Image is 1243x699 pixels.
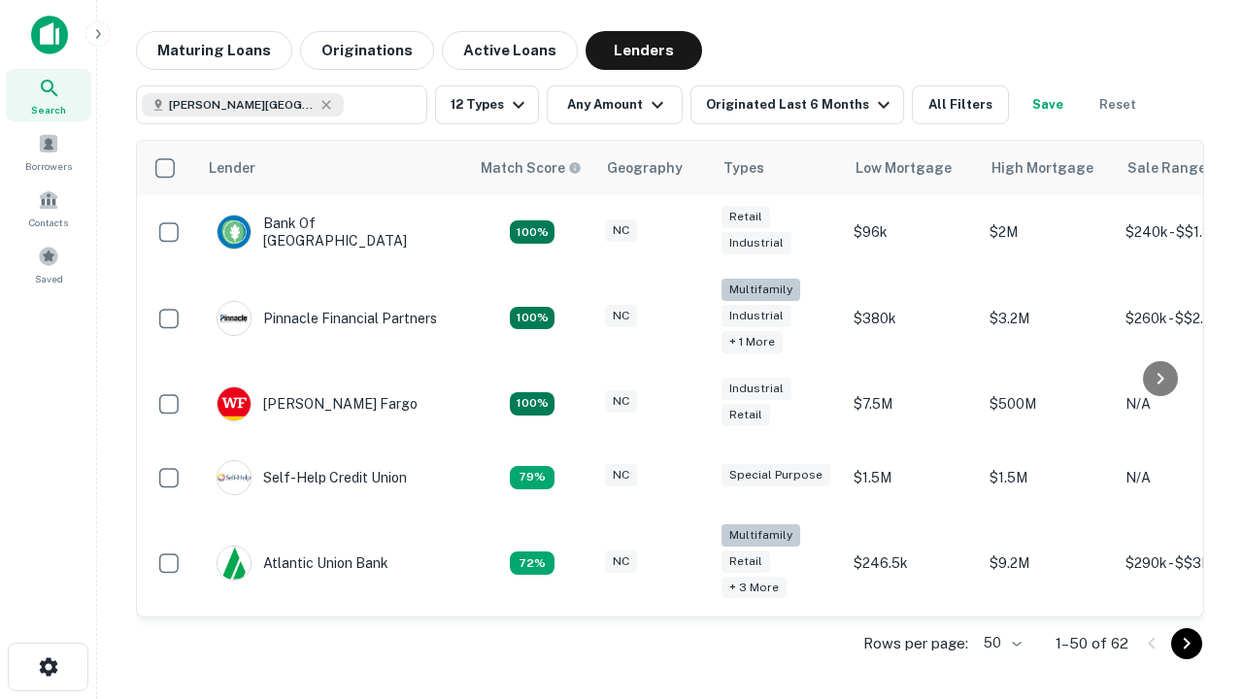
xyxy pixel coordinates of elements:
div: Originated Last 6 Months [706,93,895,116]
td: $1.5M [844,441,980,515]
div: Matching Properties: 25, hasApolloMatch: undefined [510,307,554,330]
td: $246.5k [844,515,980,613]
div: Pinnacle Financial Partners [217,301,437,336]
span: Contacts [29,215,68,230]
p: Rows per page: [863,632,968,655]
button: Save your search to get updates of matches that match your search criteria. [1017,85,1079,124]
th: Capitalize uses an advanced AI algorithm to match your search with the best lender. The match sco... [469,141,595,195]
a: Saved [6,238,91,290]
div: Special Purpose [722,464,830,486]
td: $3.2M [980,269,1116,367]
div: NC [605,305,637,327]
div: 50 [976,629,1025,657]
button: All Filters [912,85,1009,124]
img: picture [218,302,251,335]
button: Active Loans [442,31,578,70]
th: High Mortgage [980,141,1116,195]
th: Lender [197,141,469,195]
div: Retail [722,404,770,426]
button: 12 Types [435,85,539,124]
span: Search [31,102,66,117]
button: Any Amount [547,85,683,124]
img: picture [218,547,251,580]
div: Industrial [722,232,791,254]
div: NC [605,464,637,486]
span: Saved [35,271,63,286]
img: capitalize-icon.png [31,16,68,54]
div: Low Mortgage [856,156,952,180]
div: + 1 more [722,331,783,353]
div: Matching Properties: 11, hasApolloMatch: undefined [510,466,554,489]
th: Types [712,141,844,195]
div: Sale Range [1127,156,1206,180]
div: Multifamily [722,524,800,547]
th: Geography [595,141,712,195]
button: Maturing Loans [136,31,292,70]
div: Retail [722,206,770,228]
img: picture [218,387,251,420]
a: Search [6,69,91,121]
td: $96k [844,195,980,269]
iframe: Chat Widget [1146,482,1243,575]
td: $7.5M [844,367,980,441]
div: Atlantic Union Bank [217,546,388,581]
p: 1–50 of 62 [1056,632,1128,655]
div: Industrial [722,378,791,400]
img: picture [218,216,251,249]
div: Geography [607,156,683,180]
button: Originations [300,31,434,70]
td: $2M [980,195,1116,269]
button: Go to next page [1171,628,1202,659]
div: [PERSON_NAME] Fargo [217,386,418,421]
div: NC [605,219,637,242]
div: + 3 more [722,577,787,599]
div: Capitalize uses an advanced AI algorithm to match your search with the best lender. The match sco... [481,157,582,179]
button: Reset [1087,85,1149,124]
button: Lenders [586,31,702,70]
div: Matching Properties: 10, hasApolloMatch: undefined [510,551,554,575]
td: $500M [980,367,1116,441]
div: Self-help Credit Union [217,460,407,495]
th: Low Mortgage [844,141,980,195]
a: Contacts [6,182,91,234]
div: Bank Of [GEOGRAPHIC_DATA] [217,215,450,250]
button: Originated Last 6 Months [690,85,904,124]
div: Lender [209,156,255,180]
div: Retail [722,550,770,573]
td: $1.5M [980,441,1116,515]
img: picture [218,461,251,494]
a: Borrowers [6,125,91,178]
div: Types [723,156,764,180]
div: Multifamily [722,279,800,301]
div: High Mortgage [991,156,1093,180]
span: Borrowers [25,158,72,174]
td: $9.2M [980,515,1116,613]
div: Matching Properties: 14, hasApolloMatch: undefined [510,392,554,416]
div: NC [605,550,637,573]
div: Matching Properties: 14, hasApolloMatch: undefined [510,220,554,244]
span: [PERSON_NAME][GEOGRAPHIC_DATA], [GEOGRAPHIC_DATA] [169,96,315,114]
h6: Match Score [481,157,578,179]
td: $380k [844,269,980,367]
div: NC [605,390,637,413]
div: Industrial [722,305,791,327]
